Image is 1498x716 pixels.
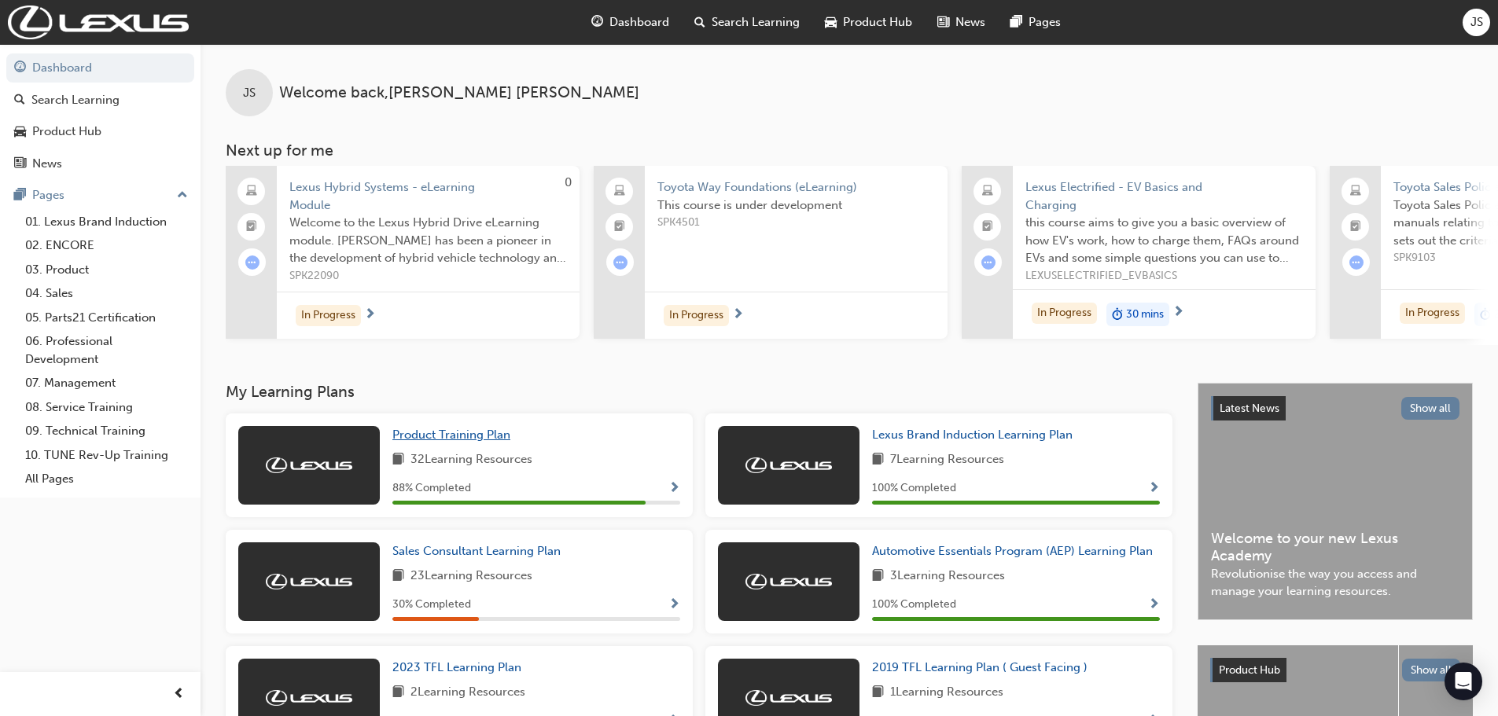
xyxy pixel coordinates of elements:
span: Welcome to the Lexus Hybrid Drive eLearning module. [PERSON_NAME] has been a pioneer in the devel... [289,214,567,267]
button: Pages [6,181,194,210]
span: search-icon [14,94,25,108]
a: Lexus Brand Induction Learning Plan [872,426,1079,444]
img: Trak [266,574,352,589]
span: learningRecordVerb_ATTEMPT-icon [613,255,628,270]
img: Trak [266,457,352,473]
span: prev-icon [173,685,185,704]
span: book-icon [392,450,404,470]
span: Product Hub [843,13,912,31]
span: Revolutionise the way you access and manage your learning resources. [1211,565,1459,600]
a: Sales Consultant Learning Plan [392,542,567,560]
div: In Progress [1400,303,1465,324]
div: In Progress [296,305,361,326]
a: 0Lexus Hybrid Systems - eLearning ModuleWelcome to the Lexus Hybrid Drive eLearning module. [PERS... [226,166,580,339]
a: Product Training Plan [392,426,517,444]
span: car-icon [14,125,26,139]
a: 02. ENCORE [19,233,194,258]
img: Trak [266,690,352,706]
a: All Pages [19,467,194,491]
span: JS [243,84,256,102]
span: Pages [1029,13,1061,31]
a: 2023 TFL Learning Plan [392,659,528,677]
a: Dashboard [6,53,194,83]
span: next-icon [1172,306,1184,320]
button: JS [1463,9,1490,36]
div: Product Hub [32,123,101,141]
span: 3 Learning Resources [890,567,1005,586]
span: 1 Learning Resources [890,683,1003,703]
span: pages-icon [1010,13,1022,32]
span: 2023 TFL Learning Plan [392,660,521,674]
div: Open Intercom Messenger [1445,663,1482,700]
span: book-icon [872,683,884,703]
a: car-iconProduct Hub [812,6,925,39]
span: learningRecordVerb_ATTEMPT-icon [981,255,996,270]
span: 32 Learning Resources [410,450,532,470]
span: Dashboard [609,13,669,31]
span: 100 % Completed [872,479,956,498]
a: Toyota Way Foundations (eLearning)This course is under developmentSPK4501In Progress [594,166,948,339]
span: Lexus Electrified - EV Basics and Charging [1025,178,1303,214]
span: booktick-icon [1350,217,1361,237]
span: JS [1470,13,1483,31]
span: 30 % Completed [392,596,471,614]
span: laptop-icon [1350,182,1361,202]
span: 100 % Completed [872,596,956,614]
span: search-icon [694,13,705,32]
span: Show Progress [668,482,680,496]
a: 01. Lexus Brand Induction [19,210,194,234]
button: Show Progress [1148,595,1160,615]
span: 23 Learning Resources [410,567,532,586]
span: booktick-icon [614,217,625,237]
h3: My Learning Plans [226,383,1172,401]
img: Trak [745,690,832,706]
span: SPK4501 [657,214,935,232]
span: next-icon [732,308,744,322]
a: search-iconSearch Learning [682,6,812,39]
a: Lexus Electrified - EV Basics and Chargingthis course aims to give you a basic overview of how EV... [962,166,1316,339]
span: book-icon [392,683,404,703]
span: 0 [565,175,572,189]
span: LEXUSELECTRIFIED_EVBASICS [1025,267,1303,285]
span: Product Training Plan [392,428,510,442]
a: news-iconNews [925,6,998,39]
span: learningRecordVerb_ATTEMPT-icon [245,255,259,270]
span: Welcome back , [PERSON_NAME] [PERSON_NAME] [279,84,639,102]
img: Trak [8,6,189,39]
a: 03. Product [19,258,194,282]
span: next-icon [364,308,376,322]
span: Lexus Hybrid Systems - eLearning Module [289,178,567,214]
span: up-icon [177,185,188,206]
a: Product HubShow all [1210,658,1460,683]
a: guage-iconDashboard [579,6,682,39]
span: This course is under development [657,196,935,215]
button: DashboardSearch LearningProduct HubNews [6,50,194,181]
a: Automotive Essentials Program (AEP) Learning Plan [872,542,1159,560]
a: 09. Technical Training [19,419,194,443]
a: 05. Parts21 Certification [19,306,194,330]
span: Product Hub [1219,663,1280,677]
span: booktick-icon [246,217,257,237]
span: 30 mins [1126,306,1164,324]
a: News [6,149,194,178]
div: In Progress [1032,303,1097,324]
div: In Progress [664,305,729,326]
button: Show Progress [668,595,680,615]
span: Automotive Essentials Program (AEP) Learning Plan [872,544,1153,558]
span: Show Progress [1148,482,1160,496]
span: 7 Learning Resources [890,450,1004,470]
span: this course aims to give you a basic overview of how EV's work, how to charge them, FAQs around E... [1025,214,1303,267]
span: news-icon [14,157,26,171]
span: SPK22090 [289,267,567,285]
span: Toyota Way Foundations (eLearning) [657,178,935,196]
button: Show all [1401,397,1460,420]
span: Show Progress [1148,598,1160,612]
span: guage-icon [591,13,603,32]
a: 04. Sales [19,281,194,306]
h3: Next up for me [201,141,1498,160]
a: Latest NewsShow allWelcome to your new Lexus AcademyRevolutionise the way you access and manage y... [1198,383,1473,620]
span: 2019 TFL Learning Plan ( Guest Facing ) [872,660,1088,674]
span: car-icon [825,13,837,32]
